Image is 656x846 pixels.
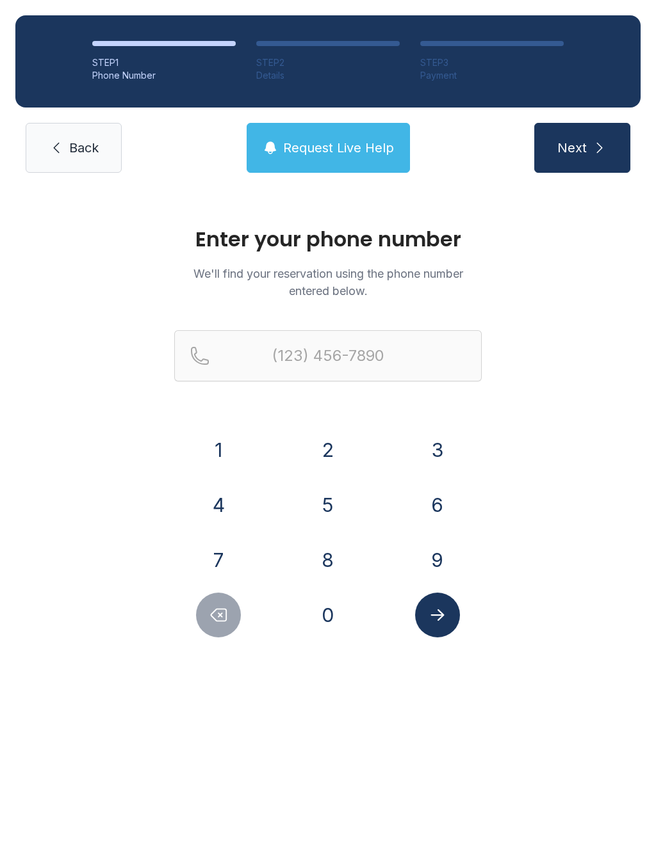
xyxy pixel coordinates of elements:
[415,593,460,637] button: Submit lookup form
[196,538,241,582] button: 7
[306,427,350,472] button: 2
[174,330,482,381] input: Reservation phone number
[256,56,400,69] div: STEP 2
[256,69,400,82] div: Details
[92,56,236,69] div: STEP 1
[420,56,564,69] div: STEP 3
[306,593,350,637] button: 0
[306,538,350,582] button: 8
[196,427,241,472] button: 1
[420,69,564,82] div: Payment
[174,265,482,299] p: We'll find your reservation using the phone number entered below.
[415,483,460,527] button: 6
[557,139,587,157] span: Next
[196,483,241,527] button: 4
[69,139,99,157] span: Back
[196,593,241,637] button: Delete number
[92,69,236,82] div: Phone Number
[283,139,394,157] span: Request Live Help
[306,483,350,527] button: 5
[174,229,482,250] h1: Enter your phone number
[415,427,460,472] button: 3
[415,538,460,582] button: 9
